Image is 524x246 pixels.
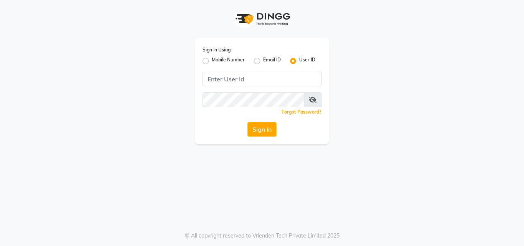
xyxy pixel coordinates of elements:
[212,56,245,66] label: Mobile Number
[263,56,281,66] label: Email ID
[299,56,315,66] label: User ID
[203,92,304,107] input: Username
[231,8,293,30] img: logo1.svg
[203,46,232,53] label: Sign In Using:
[247,122,277,137] button: Sign In
[203,72,321,86] input: Username
[282,109,321,115] a: Forgot Password?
